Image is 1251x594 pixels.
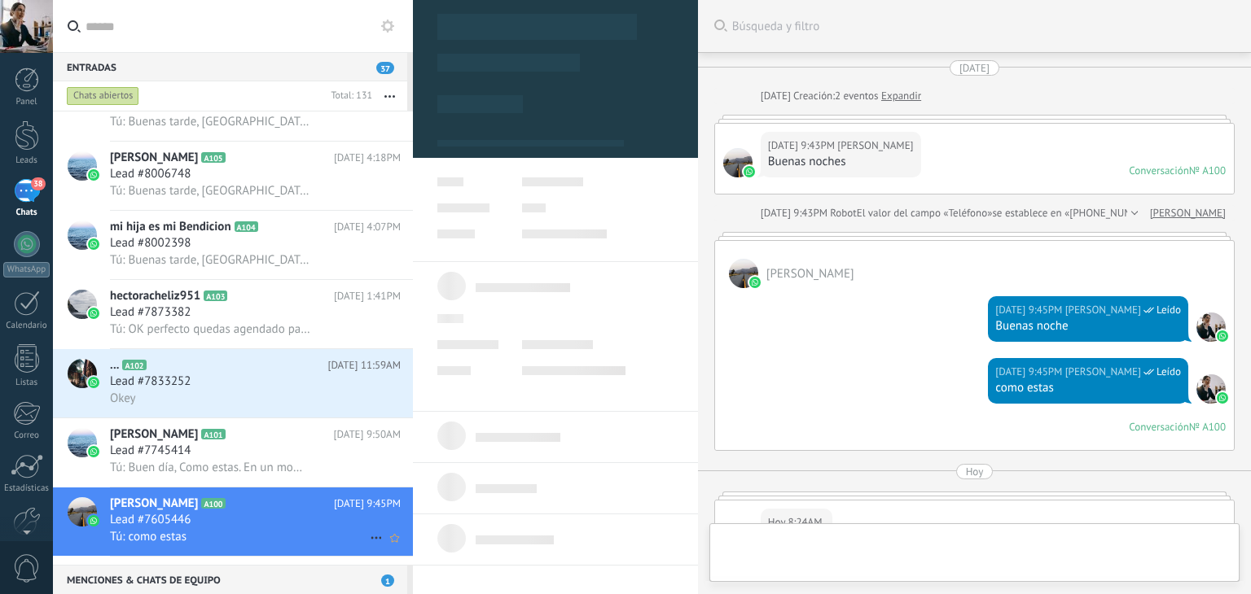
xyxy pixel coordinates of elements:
[857,205,993,221] span: El valor del campo «Teléfono»
[1157,364,1181,380] span: Leído
[995,380,1181,396] div: como estas
[3,483,50,494] div: Estadísticas
[1196,374,1226,404] span: Susana Rocha
[110,373,191,390] span: Lead #7833252
[235,221,258,232] span: A104
[53,52,407,81] div: Entradas
[3,378,50,388] div: Listas
[729,259,758,288] span: Lizeth Cordoba
[67,86,139,106] div: Chats abiertos
[3,321,50,331] div: Calendario
[1189,164,1226,177] div: № A100
[88,308,99,319] img: icon
[110,219,231,235] span: mi hija es mi Bendicion
[327,357,401,373] span: [DATE] 11:59AM
[744,166,755,177] img: waba.svg
[761,88,793,104] div: [DATE]
[204,290,227,301] span: A103
[1189,420,1226,434] div: № A100
[959,60,990,76] div: [DATE]
[53,142,413,210] a: avataricon[PERSON_NAME]A105[DATE] 4:18PMLead #8006748Tú: Buenas tarde, [GEOGRAPHIC_DATA] estas. E...
[110,288,200,304] span: hectoracheliz951
[837,138,913,154] span: Lizeth Cordoba
[3,97,50,107] div: Panel
[110,496,198,512] span: [PERSON_NAME]
[201,498,225,509] span: A100
[334,426,401,443] span: [DATE] 9:50AM
[110,150,198,166] span: [PERSON_NAME]
[334,288,401,304] span: [DATE] 1:41PM
[88,169,99,181] img: icon
[110,321,311,337] span: Tú: OK perfecto quedas agendado para el día de mañana alas 12:00pm ESTAR AL PENDIENTE PARA QUE RE...
[31,177,45,190] span: 38
[88,238,99,250] img: icon
[53,280,413,348] a: avatariconhectoracheliz951A103[DATE] 1:41PMLead #7873382Tú: OK perfecto quedas agendado para el d...
[766,266,854,282] span: Lizeth Cordoba
[995,318,1181,334] div: Buenas noche
[110,252,311,268] span: Tú: Buenas tarde, [GEOGRAPHIC_DATA] estas. En un momento el Abogado se comunicara contigo para da...
[3,155,50,166] div: Leads
[723,148,753,177] span: Lizeth Cordoba
[966,464,984,479] div: Hoy
[992,205,1159,221] span: se establece en «[PHONE_NUMBER]»
[732,19,1235,34] span: Búsqueda y filtro
[110,114,311,129] span: Tú: Buenas tarde, [GEOGRAPHIC_DATA] estas. En un momento el Abogado se comunicara contigo para da...
[3,262,50,277] div: WhatsApp
[110,235,191,251] span: Lead #8002398
[53,487,413,556] a: avataricon[PERSON_NAME]A100[DATE] 9:45PMLead #7605446Tú: como estas
[334,496,401,512] span: [DATE] 9:45PM
[53,349,413,417] a: avataricon...A102[DATE] 11:59AMLead #7833252Okey
[761,88,921,104] div: Creación:
[835,88,878,104] span: 2 eventos
[53,211,413,279] a: avatariconmi hija es mi BendicionA104[DATE] 4:07PMLead #8002398Tú: Buenas tarde, [GEOGRAPHIC_DATA...
[768,138,837,154] div: [DATE] 9:43PM
[334,219,401,235] span: [DATE] 4:07PM
[768,514,825,531] div: Hoy 8:24AM
[1157,302,1181,318] span: Leído
[3,207,50,218] div: Chats
[110,512,191,528] span: Lead #7605446
[110,166,191,182] span: Lead #8006748
[110,183,311,199] span: Tú: Buenas tarde, [GEOGRAPHIC_DATA] estas. En un momento el Abogado se comunicara contigo para da...
[88,377,99,388] img: icon
[1065,364,1141,380] span: Susana Rocha (Sales Office)
[749,277,761,288] img: waba.svg
[1065,302,1141,318] span: Susana Rocha (Sales Office)
[110,391,136,406] span: Okey
[110,304,191,321] span: Lead #7873382
[88,446,99,457] img: icon
[110,460,311,475] span: Tú: Buen día, Como estas. En un momento el Abogado se comunicara contigo para darte tu asesoría p...
[122,360,146,370] span: A102
[3,430,50,441] div: Correo
[334,150,401,166] span: [DATE] 4:18PM
[995,302,1064,318] div: [DATE] 9:45PM
[88,515,99,526] img: icon
[201,429,225,439] span: A101
[1129,420,1189,434] div: Conversación
[110,529,187,544] span: Tú: como estas
[768,154,914,170] div: Buenas noches
[110,426,198,443] span: [PERSON_NAME]
[53,565,407,594] div: Menciones & Chats de equipo
[995,364,1064,380] div: [DATE] 9:45PM
[1129,164,1189,177] div: Conversación
[110,357,119,373] span: ...
[830,206,856,220] span: Robot
[324,88,372,104] div: Total: 131
[201,152,225,163] span: A105
[376,62,394,74] span: 37
[1217,330,1228,342] img: waba.svg
[53,418,413,487] a: avataricon[PERSON_NAME]A101[DATE] 9:50AMLead #7745414Tú: Buen día, Como estas. En un momento el A...
[1150,205,1226,221] a: [PERSON_NAME]
[881,88,921,104] a: Expandir
[110,443,191,459] span: Lead #7745414
[1217,392,1228,404] img: waba.svg
[761,205,830,221] div: [DATE] 9:43PM
[1196,312,1226,342] span: Susana Rocha
[381,574,394,587] span: 1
